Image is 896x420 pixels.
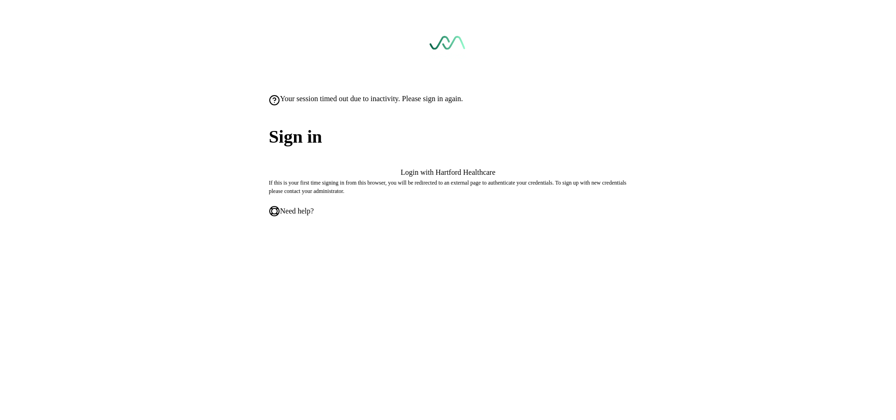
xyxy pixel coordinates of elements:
a: Go to sign in [429,36,467,59]
span: Sign in [269,124,627,151]
span: Your session timed out due to inactivity. Please sign in again. [280,95,463,103]
a: Need help? [269,206,314,217]
span: If this is your first time signing in from this browser, you will be redirected to an external pa... [269,179,626,194]
button: Login with Hartford Healthcare [269,168,627,177]
img: See-Mode Logo [429,36,467,59]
